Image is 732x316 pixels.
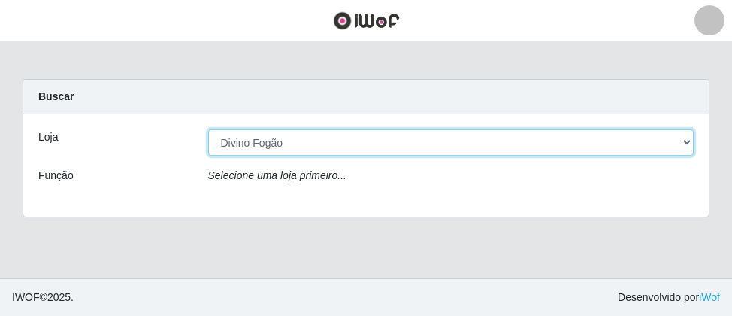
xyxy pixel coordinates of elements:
i: Selecione uma loja primeiro... [208,169,346,181]
label: Loja [38,129,58,145]
strong: Buscar [38,90,74,102]
span: Desenvolvido por [618,290,720,305]
label: Função [38,168,74,184]
span: © 2025 . [12,290,74,305]
img: CoreUI Logo [333,11,400,30]
span: IWOF [12,291,40,303]
a: iWof [699,291,720,303]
